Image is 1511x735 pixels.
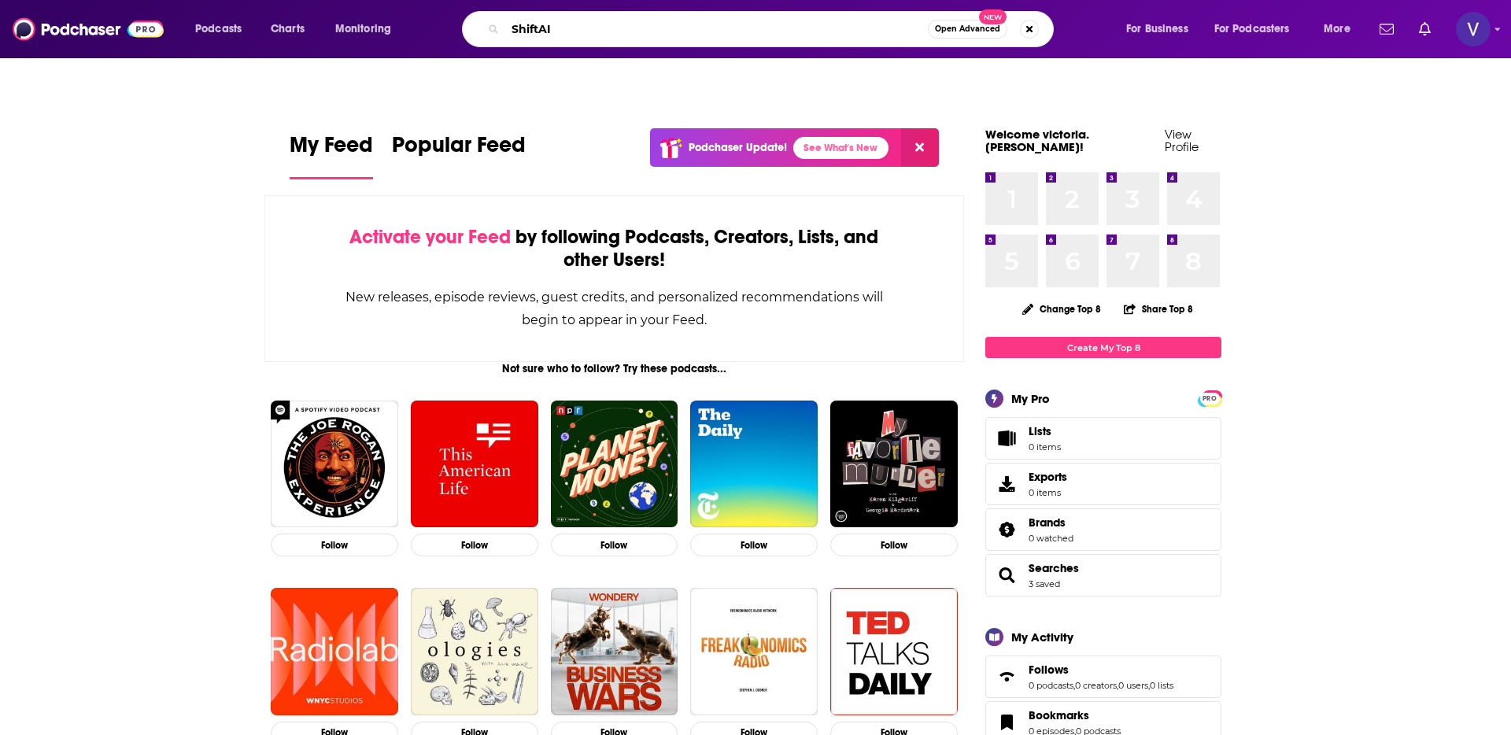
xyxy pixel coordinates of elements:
a: See What's New [793,137,888,159]
div: Not sure who to follow? Try these podcasts... [264,362,964,375]
span: 0 items [1029,441,1061,452]
a: Lists [985,417,1221,460]
div: My Activity [1011,630,1073,645]
a: Brands [1029,515,1073,530]
div: by following Podcasts, Creators, Lists, and other Users! [344,226,885,271]
a: View Profile [1165,127,1199,154]
button: Open AdvancedNew [928,20,1007,39]
input: Search podcasts, credits, & more... [505,17,928,42]
a: Follows [1029,663,1173,677]
div: New releases, episode reviews, guest credits, and personalized recommendations will begin to appe... [344,286,885,331]
button: Follow [411,534,538,556]
span: Bookmarks [1029,708,1089,722]
span: Exports [1029,470,1067,484]
a: Bookmarks [991,711,1022,733]
span: PRO [1200,393,1219,404]
a: Follows [991,666,1022,688]
img: TED Talks Daily [830,588,958,715]
span: Podcasts [195,18,242,40]
a: My Feed [290,131,373,179]
a: Searches [991,564,1022,586]
a: Welcome victoria.[PERSON_NAME]! [985,127,1089,154]
button: Follow [830,534,958,556]
span: Monitoring [335,18,391,40]
div: Search podcasts, credits, & more... [477,11,1069,47]
img: User Profile [1456,12,1491,46]
div: My Pro [1011,391,1050,406]
img: Podchaser - Follow, Share and Rate Podcasts [13,14,164,44]
button: Change Top 8 [1013,299,1110,319]
span: More [1324,18,1350,40]
span: , [1117,680,1118,691]
span: For Business [1126,18,1188,40]
span: Open Advanced [935,25,1000,33]
span: , [1148,680,1150,691]
button: Follow [551,534,678,556]
span: , [1073,680,1075,691]
a: Show notifications dropdown [1373,16,1400,42]
span: Lists [1029,424,1061,438]
img: The Daily [690,401,818,528]
img: Business Wars [551,588,678,715]
span: Lists [991,427,1022,449]
a: Searches [1029,561,1079,575]
a: Brands [991,519,1022,541]
a: 0 podcasts [1029,680,1073,691]
img: Radiolab [271,588,398,715]
span: Charts [271,18,305,40]
span: Exports [991,473,1022,495]
a: PRO [1200,392,1219,404]
span: Follows [1029,663,1069,677]
span: Popular Feed [392,131,526,168]
button: open menu [1204,17,1313,42]
a: Bookmarks [1029,708,1121,722]
a: Show notifications dropdown [1413,16,1437,42]
a: This American Life [411,401,538,528]
a: 3 saved [1029,578,1060,589]
button: open menu [1115,17,1208,42]
a: 0 users [1118,680,1148,691]
a: Exports [985,463,1221,505]
img: Ologies with Alie Ward [411,588,538,715]
span: Lists [1029,424,1051,438]
a: Create My Top 8 [985,337,1221,358]
span: For Podcasters [1214,18,1290,40]
span: Searches [985,554,1221,596]
span: Logged in as victoria.wilson [1456,12,1491,46]
a: Charts [260,17,314,42]
span: Activate your Feed [349,225,511,249]
button: open menu [1313,17,1370,42]
a: 0 lists [1150,680,1173,691]
img: My Favorite Murder with Karen Kilgariff and Georgia Hardstark [830,401,958,528]
span: My Feed [290,131,373,168]
button: Share Top 8 [1123,294,1194,324]
img: The Joe Rogan Experience [271,401,398,528]
a: 0 watched [1029,533,1073,544]
button: Follow [271,534,398,556]
a: 0 creators [1075,680,1117,691]
span: Brands [985,508,1221,551]
button: open menu [184,17,262,42]
p: Podchaser Update! [689,141,787,154]
button: Follow [690,534,818,556]
span: Follows [985,656,1221,698]
span: 0 items [1029,487,1067,498]
span: New [979,9,1007,24]
a: Popular Feed [392,131,526,179]
span: Brands [1029,515,1066,530]
button: open menu [324,17,412,42]
img: Freakonomics Radio [690,588,818,715]
img: Planet Money [551,401,678,528]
